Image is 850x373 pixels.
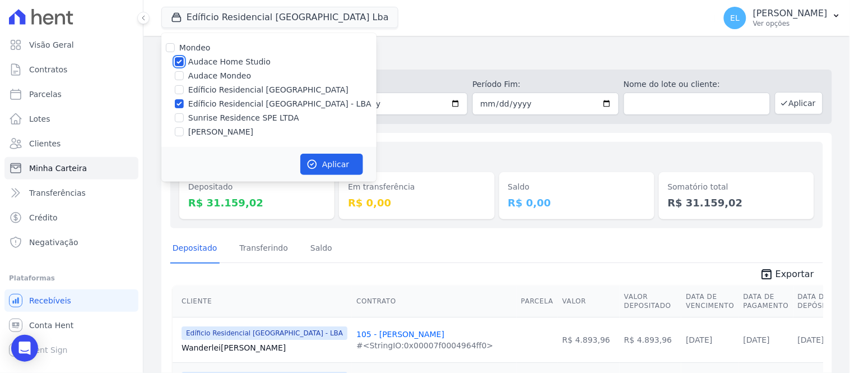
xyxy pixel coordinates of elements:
[356,330,444,339] a: 105 - [PERSON_NAME]
[182,326,347,340] span: Edíficio Residencial [GEOGRAPHIC_DATA] - LBA
[188,56,271,68] label: Audace Home Studio
[4,314,138,337] a: Conta Hent
[668,181,805,193] dt: Somatório total
[517,285,558,317] th: Parcela
[4,34,138,56] a: Visão Geral
[558,285,620,317] th: Valor
[753,8,828,19] p: [PERSON_NAME]
[238,234,291,264] a: Transferindo
[173,285,352,317] th: Cliente
[348,181,485,193] dt: Em transferência
[29,212,58,223] span: Crédito
[681,285,738,317] th: Data de Vencimento
[161,7,398,28] button: Edíficio Residencial [GEOGRAPHIC_DATA] Lba
[668,195,805,210] dd: R$ 31.159,02
[760,268,773,281] i: unarchive
[170,234,220,264] a: Depositado
[4,132,138,155] a: Clientes
[624,79,770,90] label: Nome do lote ou cliente:
[4,231,138,254] a: Negativação
[4,108,138,130] a: Lotes
[188,195,326,210] dd: R$ 31.159,02
[188,98,371,110] label: Edíficio Residencial [GEOGRAPHIC_DATA] - LBA
[472,79,619,90] label: Período Fim:
[731,14,740,22] span: EL
[508,195,645,210] dd: R$ 0,00
[188,84,349,96] label: Edíficio Residencial [GEOGRAPHIC_DATA]
[300,154,363,175] button: Aplicar
[620,317,681,362] td: R$ 4.893,96
[188,126,253,138] label: [PERSON_NAME]
[188,112,299,124] label: Sunrise Residence SPE LTDA
[4,157,138,179] a: Minha Carteira
[29,113,50,125] span: Lotes
[4,206,138,229] a: Crédito
[620,285,681,317] th: Valor Depositado
[775,92,823,114] button: Aplicar
[29,163,87,174] span: Minha Carteira
[751,268,823,283] a: unarchive Exportar
[9,271,134,285] div: Plataformas
[11,335,38,362] div: Open Intercom Messenger
[775,268,814,281] span: Exportar
[29,237,78,248] span: Negativação
[29,187,86,199] span: Transferências
[161,45,832,65] h2: Minha Carteira
[188,181,326,193] dt: Depositado
[753,19,828,28] p: Ver opções
[29,295,71,306] span: Recebíveis
[356,340,493,351] div: #<StringIO:0x00007f0004964ff0>
[29,138,61,149] span: Clientes
[188,70,251,82] label: Audace Mondeo
[29,89,62,100] span: Parcelas
[4,289,138,312] a: Recebíveis
[308,234,335,264] a: Saldo
[715,2,850,34] button: EL [PERSON_NAME] Ver opções
[739,285,793,317] th: Data de Pagamento
[744,335,770,344] a: [DATE]
[558,317,620,362] td: R$ 4.893,96
[179,43,211,52] label: Mondeo
[798,335,824,344] a: [DATE]
[29,64,67,75] span: Contratos
[4,58,138,81] a: Contratos
[686,335,712,344] a: [DATE]
[182,342,347,353] a: Wanderlei[PERSON_NAME]
[322,79,468,90] label: Período Inicío:
[4,182,138,204] a: Transferências
[508,181,645,193] dt: Saldo
[348,195,485,210] dd: R$ 0,00
[793,285,839,317] th: Data de Depósito
[4,83,138,105] a: Parcelas
[29,320,73,331] span: Conta Hent
[29,39,74,50] span: Visão Geral
[352,285,517,317] th: Contrato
